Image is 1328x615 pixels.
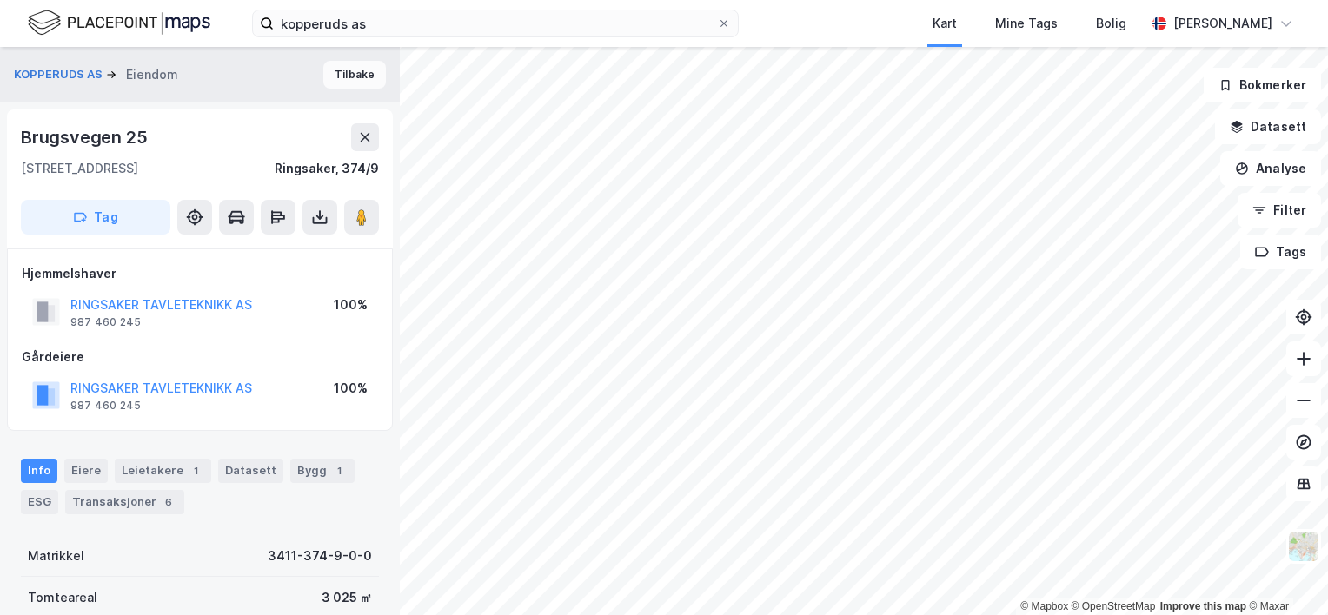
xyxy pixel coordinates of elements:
div: Bygg [290,459,355,483]
div: Tomteareal [28,587,97,608]
img: Z [1287,530,1320,563]
button: Bokmerker [1204,68,1321,102]
div: Gårdeiere [22,347,378,367]
div: Kart [933,13,957,34]
div: Ringsaker, 374/9 [275,158,379,179]
div: 3411-374-9-0-0 [268,546,372,566]
iframe: Chat Widget [1241,532,1328,615]
div: 100% [334,294,368,315]
input: Søk på adresse, matrikkel, gårdeiere, leietakere eller personer [274,10,717,36]
button: Datasett [1215,109,1321,144]
div: Kontrollprogram for chat [1241,532,1328,615]
button: Analyse [1220,151,1321,186]
div: Eiendom [126,64,178,85]
div: Datasett [218,459,283,483]
div: 6 [160,493,177,511]
button: Filter [1238,193,1321,228]
div: Info [21,459,57,483]
a: OpenStreetMap [1072,600,1156,612]
button: Tags [1240,235,1321,269]
div: Transaksjoner [65,490,184,514]
button: KOPPERUDS AS [14,66,106,83]
div: Hjemmelshaver [22,263,378,284]
a: Mapbox [1020,600,1068,612]
a: Improve this map [1160,600,1246,612]
div: Bolig [1096,13,1126,34]
div: 1 [187,462,204,479]
div: 1 [330,462,348,479]
div: Leietakere [115,459,211,483]
div: Mine Tags [995,13,1058,34]
button: Tilbake [323,61,386,89]
div: ESG [21,490,58,514]
div: 987 460 245 [70,399,141,413]
div: 987 460 245 [70,315,141,329]
div: [PERSON_NAME] [1173,13,1272,34]
div: Brugsvegen 25 [21,123,150,151]
div: Matrikkel [28,546,84,566]
div: [STREET_ADDRESS] [21,158,138,179]
div: 3 025 ㎡ [322,587,372,608]
button: Tag [21,200,170,235]
div: Eiere [64,459,108,483]
div: 100% [334,378,368,399]
img: logo.f888ab2527a4732fd821a326f86c7f29.svg [28,8,210,38]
